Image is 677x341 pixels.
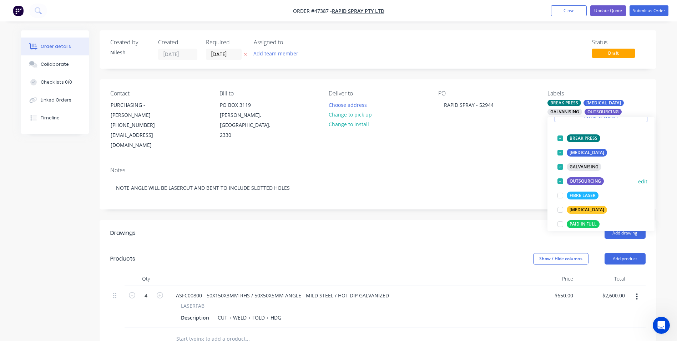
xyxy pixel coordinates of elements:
[547,100,581,106] div: BREAK PRESS
[110,229,136,237] div: Drawings
[638,178,647,185] button: edit
[547,90,645,97] div: Labels
[181,302,204,310] span: LASERFAB
[220,100,279,110] div: PO BOX 3119
[551,5,587,16] button: Close
[105,100,176,150] div: PURCHASING - [PERSON_NAME][PHONE_NUMBER][EMAIL_ADDRESS][DOMAIN_NAME]
[567,206,607,214] div: [MEDICAL_DATA]
[438,90,536,97] div: PO
[524,272,576,286] div: Price
[214,100,285,140] div: PO BOX 3119[PERSON_NAME], [GEOGRAPHIC_DATA], 2330
[585,109,622,115] div: OUTSOURCING
[254,49,302,58] button: Add team member
[555,191,601,201] button: FIBRE LASER
[332,8,384,14] a: RAPID SPRAY Pty Ltd
[293,8,332,14] span: Order #47387 -
[110,254,135,263] div: Products
[555,176,607,186] button: OUTSOURCING
[110,49,150,56] div: Nilesh
[41,97,71,103] div: Linked Orders
[21,38,89,55] button: Order details
[653,317,670,334] iframe: Intercom live chat
[555,162,604,172] button: GALVANISING
[21,73,89,91] button: Checklists 0/0
[555,205,610,215] button: [MEDICAL_DATA]
[547,109,582,115] div: GALVANISING
[438,100,499,110] div: RAPID SPRAY - 52944
[592,39,646,46] div: Status
[555,219,602,229] button: PAID IN FULL
[41,115,60,121] div: Timeline
[555,133,603,143] button: BREAK PRESS
[41,79,72,85] div: Checklists 0/0
[215,312,284,323] div: CUT + WELD + FOLD + HDG
[170,290,395,301] div: ASFC00800 - 50X150X3MM RHS / 50X50X5MM ANGLE - MILD STEEL / HOT DIP GALVANIZED
[110,167,646,174] div: Notes
[110,177,646,199] div: NOTE ANGLE WILL BE LASERCUT AND BENT TO INCLUDE SLOTTED HOLES
[111,100,170,120] div: PURCHASING - [PERSON_NAME]
[13,5,24,16] img: Factory
[249,49,302,58] button: Add team member
[567,220,600,228] div: PAID IN FULL
[630,5,668,16] button: Submit as Order
[158,39,197,46] div: Created
[220,110,279,140] div: [PERSON_NAME], [GEOGRAPHIC_DATA], 2330
[21,55,89,73] button: Collaborate
[605,227,646,239] button: Add drawing
[178,312,212,323] div: Description
[576,272,628,286] div: Total
[567,163,601,171] div: GALVANISING
[605,253,646,265] button: Add product
[325,100,370,109] button: Choose address
[206,39,245,46] div: Required
[110,90,208,97] div: Contact
[111,130,170,150] div: [EMAIL_ADDRESS][DOMAIN_NAME]
[329,90,426,97] div: Deliver to
[555,148,610,158] button: [MEDICAL_DATA]
[110,39,150,46] div: Created by
[533,253,588,265] button: Show / Hide columns
[125,272,167,286] div: Qty
[567,149,607,157] div: [MEDICAL_DATA]
[583,100,624,106] div: [MEDICAL_DATA]
[567,134,600,142] div: BREAK PRESS
[590,5,626,16] button: Update Quote
[21,109,89,127] button: Timeline
[592,49,635,58] span: Draft
[21,91,89,109] button: Linked Orders
[254,39,325,46] div: Assigned to
[567,192,598,199] div: FIBRE LASER
[41,43,71,50] div: Order details
[555,112,647,122] button: Create new label
[111,120,170,130] div: [PHONE_NUMBER]
[567,177,604,185] div: OUTSOURCING
[219,90,317,97] div: Bill to
[325,119,373,129] button: Change to install
[41,61,69,68] div: Collaborate
[325,110,375,119] button: Change to pick up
